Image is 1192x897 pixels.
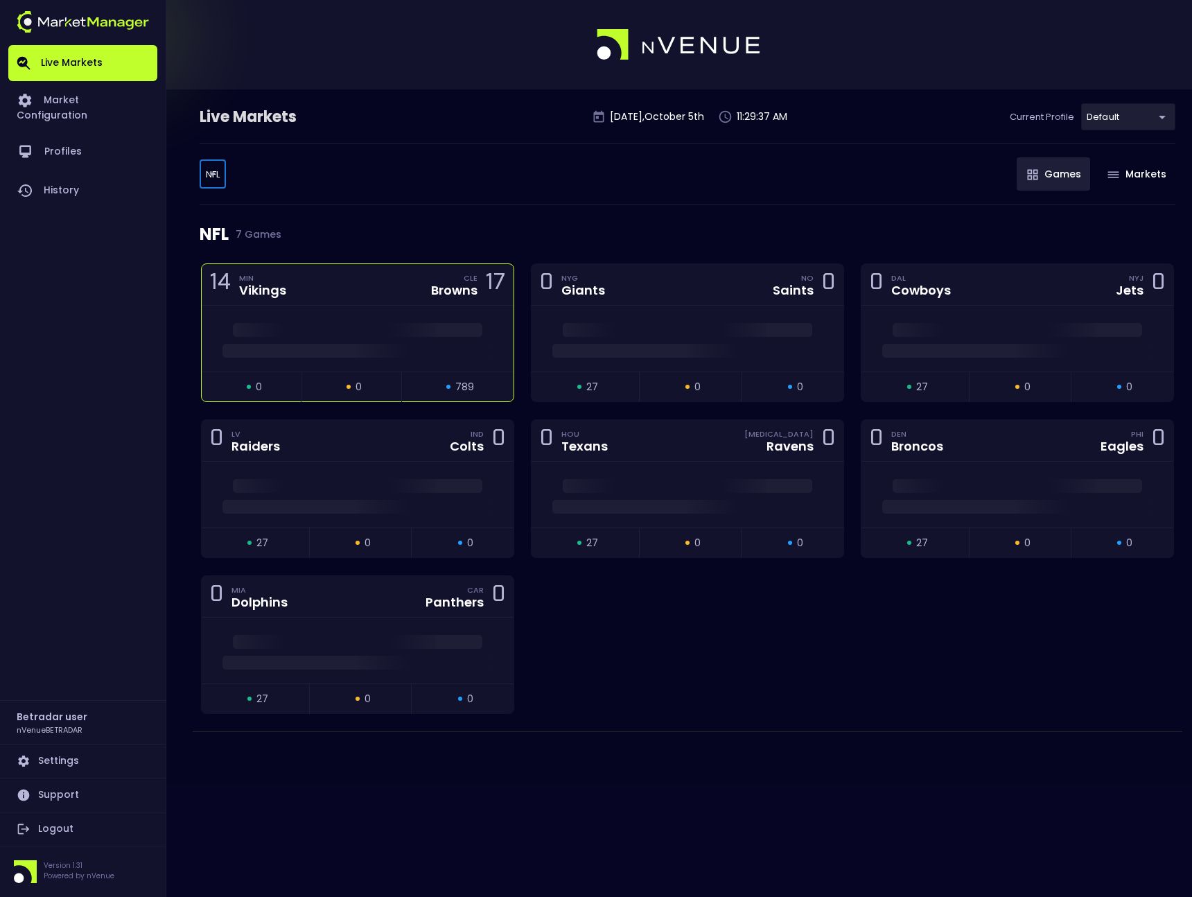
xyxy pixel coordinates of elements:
div: MIN [239,272,286,284]
button: Markets [1097,157,1175,191]
div: 0 [822,272,835,297]
div: LV [231,428,280,439]
p: [DATE] , October 5 th [610,110,704,124]
span: 27 [916,380,928,394]
div: Giants [561,284,605,297]
div: 0 [540,428,553,453]
span: 27 [586,380,598,394]
div: Colts [450,440,484,453]
a: Settings [8,744,157,778]
div: MIA [231,584,288,595]
div: default [1081,103,1175,130]
span: 27 [256,536,268,550]
span: 789 [455,380,474,394]
span: 0 [1024,380,1031,394]
span: 0 [1024,536,1031,550]
div: default [200,160,226,189]
div: Cowboys [891,284,951,297]
span: 27 [916,536,928,550]
button: Games [1017,157,1090,191]
span: 0 [1126,380,1132,394]
span: 0 [694,380,701,394]
div: 0 [1152,428,1165,453]
div: 0 [492,584,505,609]
div: Saints [773,284,814,297]
span: 0 [467,536,473,550]
span: 0 [365,536,371,550]
div: HOU [561,428,608,439]
div: 0 [870,428,883,453]
img: logo [17,11,149,33]
div: Vikings [239,284,286,297]
h2: Betradar user [17,709,87,724]
div: 0 [210,584,223,609]
p: Version 1.31 [44,860,114,871]
a: Logout [8,812,157,846]
div: Texans [561,440,608,453]
a: Profiles [8,132,157,171]
span: 0 [694,536,701,550]
div: DAL [891,272,951,284]
div: 0 [870,272,883,297]
span: 0 [467,692,473,706]
a: Support [8,778,157,812]
h3: nVenueBETRADAR [17,724,82,735]
span: 0 [356,380,362,394]
img: gameIcon [1027,169,1038,180]
div: NYG [561,272,605,284]
span: 0 [1126,536,1132,550]
div: PHI [1131,428,1143,439]
div: Broncos [891,440,943,453]
img: gameIcon [1107,171,1119,178]
div: NYJ [1129,272,1143,284]
div: [MEDICAL_DATA] [744,428,814,439]
div: Jets [1116,284,1143,297]
div: Ravens [766,440,814,453]
div: NO [801,272,814,284]
a: History [8,171,157,210]
p: 11:29:37 AM [737,110,787,124]
div: 14 [210,272,231,297]
div: 0 [1152,272,1165,297]
div: Browns [431,284,477,297]
span: 27 [256,692,268,706]
div: Version 1.31Powered by nVenue [8,860,157,883]
div: 0 [492,428,505,453]
span: 7 Games [229,229,281,240]
span: 0 [797,536,803,550]
p: Powered by nVenue [44,871,114,881]
p: Current Profile [1010,110,1074,124]
div: 17 [486,272,505,297]
span: 0 [365,692,371,706]
div: Live Markets [200,106,369,128]
span: 0 [797,380,803,394]
div: CLE [464,272,477,284]
div: CAR [467,584,484,595]
span: 0 [256,380,262,394]
a: Market Configuration [8,81,157,132]
div: IND [471,428,484,439]
div: Eagles [1101,440,1143,453]
div: Panthers [426,596,484,609]
div: Dolphins [231,596,288,609]
div: DEN [891,428,943,439]
img: logo [597,29,762,61]
div: 0 [540,272,553,297]
div: 0 [822,428,835,453]
a: Live Markets [8,45,157,81]
div: 0 [210,428,223,453]
span: 27 [586,536,598,550]
div: NFL [200,205,1175,263]
div: Raiders [231,440,280,453]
